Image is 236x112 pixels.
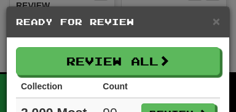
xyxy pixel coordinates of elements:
[98,75,136,98] th: Count
[16,75,98,98] th: Collection
[213,14,220,28] span: ×
[16,47,220,75] button: Review All
[16,16,220,28] h5: Ready for Review
[213,15,220,28] button: Close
